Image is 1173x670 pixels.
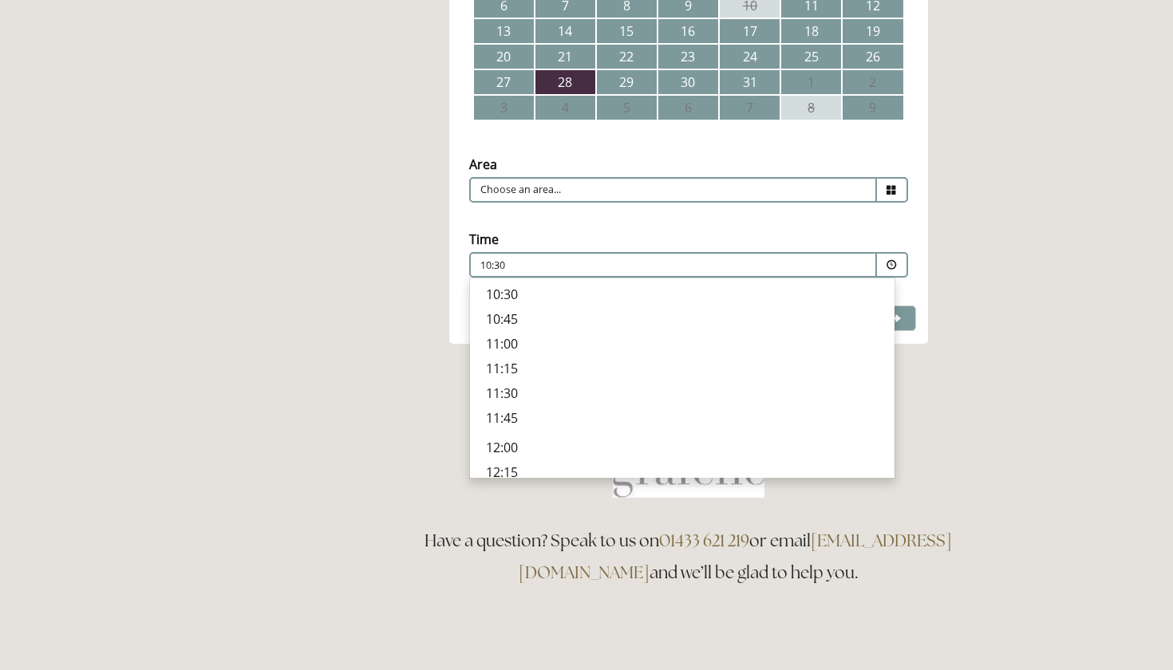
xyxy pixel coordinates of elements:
td: 20 [474,45,534,69]
td: 23 [658,45,718,69]
td: 18 [781,19,841,43]
td: 8 [781,96,841,120]
label: Time [469,231,499,248]
td: 1 [781,70,841,94]
td: 17 [720,19,780,43]
td: 29 [597,70,657,94]
p: 11:45 [486,409,879,427]
td: 15 [597,19,657,43]
h3: Have a question? Speak to us on or email and we’ll be glad to help you. [409,525,968,589]
td: 16 [658,19,718,43]
td: 13 [474,19,534,43]
td: 5 [597,96,657,120]
td: 25 [781,45,841,69]
td: 14 [535,19,595,43]
td: 22 [597,45,657,69]
label: Area [469,156,497,173]
td: 27 [474,70,534,94]
p: 11:15 [486,360,879,377]
a: 01433 621 219 [659,530,749,551]
p: 10:45 [486,310,879,328]
td: 24 [720,45,780,69]
p: 10:30 [480,258,769,273]
td: 19 [843,19,902,43]
td: 7 [720,96,780,120]
td: 30 [658,70,718,94]
td: 3 [474,96,534,120]
td: 4 [535,96,595,120]
td: 21 [535,45,595,69]
p: 11:30 [486,384,879,402]
p: 12:15 [486,463,879,481]
p: 11:00 [486,335,879,353]
td: 2 [843,70,902,94]
td: 26 [843,45,902,69]
p: 12:00 [486,439,879,456]
td: 9 [843,96,902,120]
td: 28 [535,70,595,94]
p: 10:30 [486,286,879,303]
td: 31 [720,70,780,94]
td: 6 [658,96,718,120]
